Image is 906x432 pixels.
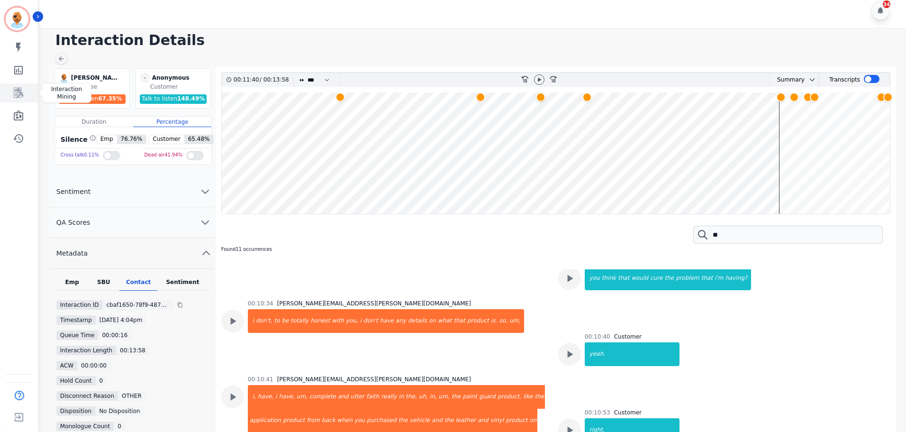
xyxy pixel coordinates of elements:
div: Found 11 occurrences [221,230,272,269]
div: 00:13:58 [116,346,149,355]
div: utter [350,385,365,409]
div: the [663,267,675,290]
div: complete [308,385,337,409]
div: is. [490,309,498,333]
div: um, [438,385,451,409]
img: Bordered avatar [6,8,28,30]
div: [PERSON_NAME][EMAIL_ADDRESS][PERSON_NAME][DOMAIN_NAME] [71,73,118,83]
div: 00:10:40 [585,333,610,340]
div: having? [724,267,751,290]
div: 0 [96,376,107,386]
div: Sentiment [157,278,208,291]
svg: chevron down [199,186,211,197]
div: 00:11:40 [234,73,260,87]
div: / [234,73,291,87]
div: in, [429,385,438,409]
div: um, [508,309,524,333]
div: the [534,385,545,409]
div: [PERSON_NAME][EMAIL_ADDRESS][PERSON_NAME][DOMAIN_NAME] [277,376,471,383]
div: and [337,385,350,409]
div: problem [675,267,700,290]
div: 00:00:16 [98,331,131,340]
span: Sentiment [49,187,98,196]
div: 00:10:41 [248,376,273,383]
div: 00:00:00 [77,361,110,370]
div: details [407,309,428,333]
div: No Disposition [95,406,144,416]
div: Silence [59,135,96,144]
svg: chevron down [199,217,211,228]
span: 148.49 % [177,95,205,102]
div: that [453,309,466,333]
div: faith [365,385,380,409]
h1: Interaction Details [55,32,897,49]
div: paint [462,385,478,409]
div: the, [405,385,418,409]
div: Duration [55,117,133,127]
div: really [380,385,398,409]
div: be [281,309,290,333]
div: Interaction ID [56,300,103,310]
div: Customer [614,333,642,340]
div: you [586,267,601,290]
div: ACW [56,361,77,370]
div: i [359,309,362,333]
div: think [601,267,617,290]
div: like [522,385,534,409]
div: the [451,385,462,409]
div: Monologue Count [56,422,114,431]
div: Disposition [56,406,95,416]
div: SBU [88,278,119,291]
div: Timestamp [56,315,96,325]
div: cure [649,267,663,290]
span: 65.48 % [184,135,214,144]
div: Hold Count [56,376,96,386]
span: Metadata [49,248,95,258]
div: any [395,309,407,333]
div: um, [296,385,308,409]
div: in [398,385,405,409]
div: yeah. [586,342,679,366]
div: totally [290,309,310,333]
div: don't [362,309,379,333]
span: 67.35 % [98,95,122,102]
div: that [700,267,714,290]
div: Anonymous [152,73,199,83]
div: Disconnect Reason [56,391,118,401]
div: i, [249,385,257,409]
div: Queue Time [56,331,99,340]
div: have, [257,385,274,409]
div: have, [278,385,296,409]
div: you, [345,309,359,333]
div: Customer [150,83,208,91]
div: Transcripts [829,73,860,87]
button: Sentiment chevron down [49,176,215,207]
span: Emp [97,135,117,144]
div: 00:10:34 [248,300,273,307]
div: Cross talk 0.11 % [61,148,99,162]
div: 0 [114,422,125,431]
div: honest [309,309,331,333]
div: on [428,309,437,333]
span: QA Scores [49,218,98,227]
div: Percentage [133,117,211,127]
span: Customer [149,135,184,144]
div: OTHER [118,391,145,401]
div: would [630,267,649,290]
button: Metadata chevron up [49,238,216,269]
div: with [331,309,344,333]
div: i'm [714,267,724,290]
span: - [140,73,150,83]
div: i [249,309,255,333]
div: product, [497,385,522,409]
div: 00:10:53 [585,409,610,416]
div: Summary [770,73,805,87]
div: product [466,309,490,333]
button: QA Scores chevron down [49,207,215,238]
div: uh, [418,385,429,409]
div: guard [478,385,497,409]
svg: chevron up [200,248,212,259]
div: Interaction Length [56,346,116,355]
div: Emp [56,278,88,291]
div: what [437,309,453,333]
